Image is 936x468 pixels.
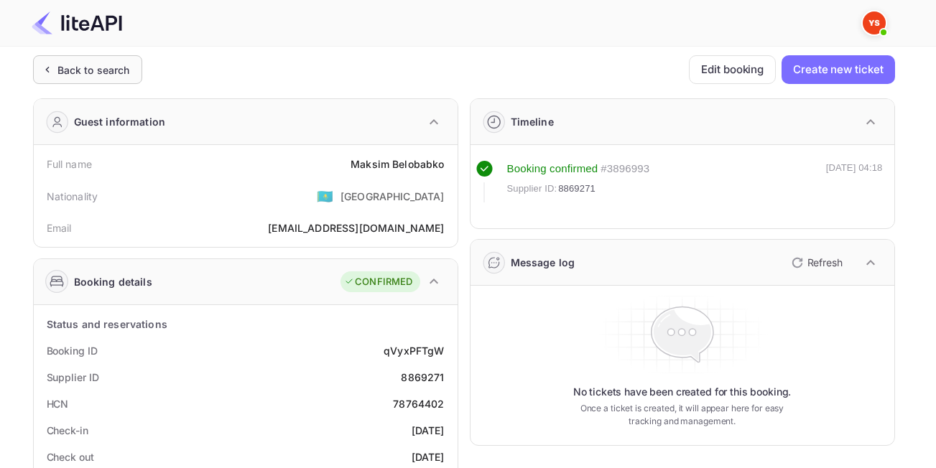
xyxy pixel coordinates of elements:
[507,161,598,177] div: Booking confirmed
[47,396,69,411] div: HCN
[317,183,333,209] span: United States
[74,114,166,129] div: Guest information
[507,182,557,196] span: Supplier ID:
[340,189,445,204] div: [GEOGRAPHIC_DATA]
[412,449,445,464] div: [DATE]
[57,62,130,78] div: Back to search
[412,423,445,438] div: [DATE]
[47,220,72,235] div: Email
[47,156,92,172] div: Full name
[826,161,883,202] div: [DATE] 04:18
[863,11,886,34] img: Yandex Support
[511,114,554,129] div: Timeline
[47,317,167,332] div: Status and reservations
[351,156,444,172] div: Maksim Belobabko
[74,274,152,289] div: Booking details
[32,11,122,34] img: LiteAPI Logo
[783,251,848,274] button: Refresh
[573,385,792,399] p: No tickets have been created for this booking.
[689,55,776,84] button: Edit booking
[782,55,894,84] button: Create new ticket
[47,423,88,438] div: Check-in
[401,370,444,385] div: 8869271
[569,402,796,428] p: Once a ticket is created, it will appear here for easy tracking and management.
[47,189,98,204] div: Nationality
[601,161,649,177] div: # 3896993
[344,275,412,289] div: CONFIRMED
[47,343,98,358] div: Booking ID
[558,182,596,196] span: 8869271
[807,255,843,270] p: Refresh
[268,220,444,235] div: [EMAIL_ADDRESS][DOMAIN_NAME]
[393,396,444,411] div: 78764402
[511,255,575,270] div: Message log
[47,370,99,385] div: Supplier ID
[384,343,444,358] div: qVyxPFTgW
[47,449,94,464] div: Check out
